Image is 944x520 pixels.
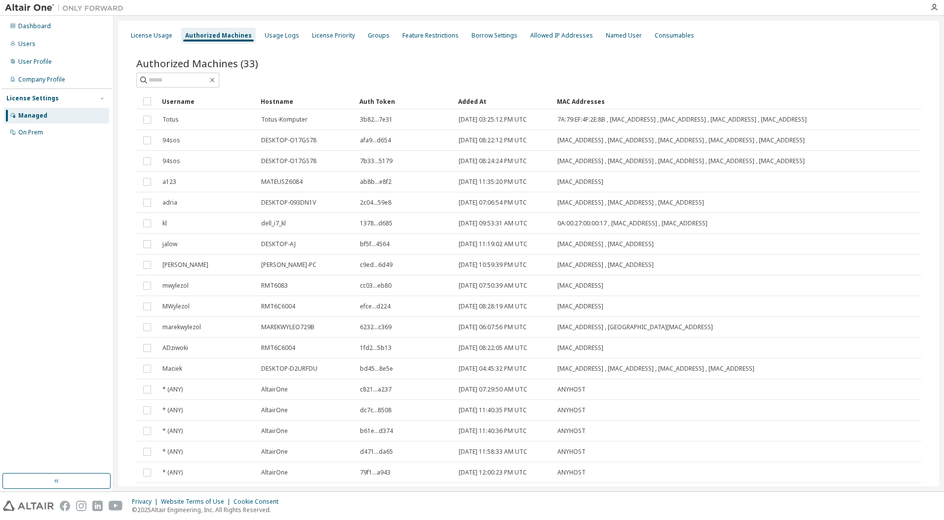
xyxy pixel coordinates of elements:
[459,344,527,352] span: [DATE] 08:22:05 AM UTC
[162,282,189,290] span: mwylezol
[459,219,527,227] span: [DATE] 09:53:31 AM UTC
[261,344,295,352] span: RMT6C6004
[162,240,177,248] span: jalow
[459,178,527,186] span: [DATE] 11:35:20 PM UTC
[360,323,392,331] span: 6232...c369
[161,498,234,506] div: Website Terms of Use
[459,282,527,290] span: [DATE] 07:50:39 AM UTC
[459,199,527,207] span: [DATE] 07:06:54 PM UTC
[18,129,43,136] div: On Prem
[162,406,183,414] span: * (ANY)
[261,303,295,310] span: RMT6C6004
[360,116,393,124] span: 3b82...7e31
[261,178,303,186] span: MATEUSZ6084
[18,22,51,30] div: Dashboard
[185,32,252,40] div: Authorized Machines
[459,386,527,393] span: [DATE] 07:29:50 AM UTC
[18,76,65,84] div: Company Profile
[557,178,603,186] span: [MAC_ADDRESS]
[557,282,603,290] span: [MAC_ADDRESS]
[557,344,603,352] span: [MAC_ADDRESS]
[261,136,316,144] span: DESKTOP-O17GS78
[557,406,586,414] span: ANYHOST
[459,116,527,124] span: [DATE] 03:25:12 PM UTC
[557,448,586,456] span: ANYHOST
[360,219,393,227] span: 1378...d685
[360,303,391,310] span: efce...d224
[557,199,704,207] span: [MAC_ADDRESS] , [MAC_ADDRESS] , [MAC_ADDRESS]
[131,32,172,40] div: License Usage
[360,386,392,393] span: c821...a237
[3,501,54,511] img: altair_logo.svg
[261,219,286,227] span: dell_i7_kl
[261,406,288,414] span: AltairOne
[459,261,527,269] span: [DATE] 10:59:39 PM UTC
[360,178,392,186] span: ab8b...e8f2
[234,498,284,506] div: Cookie Consent
[360,469,391,477] span: 79f1...a943
[76,501,86,511] img: instagram.svg
[261,282,288,290] span: RMT6083
[557,303,603,310] span: [MAC_ADDRESS]
[459,427,527,435] span: [DATE] 11:40:36 PM UTC
[557,157,805,165] span: [MAC_ADDRESS] , [MAC_ADDRESS] , [MAC_ADDRESS] , [MAC_ADDRESS] , [MAC_ADDRESS]
[162,219,167,227] span: kl
[162,303,190,310] span: MWylezol
[132,498,161,506] div: Privacy
[459,448,527,456] span: [DATE] 11:58:33 AM UTC
[459,303,527,310] span: [DATE] 08:28:19 AM UTC
[360,448,393,456] span: d471...da65
[360,344,392,352] span: 1fd2...5b13
[459,136,527,144] span: [DATE] 08:22:12 PM UTC
[606,32,642,40] div: Named User
[261,116,308,124] span: Totus-Komputer
[162,136,180,144] span: 94sos
[162,157,180,165] span: 94sos
[265,32,299,40] div: Usage Logs
[162,116,179,124] span: Totus
[557,219,708,227] span: 0A:00:27:00:00:17 , [MAC_ADDRESS] , [MAC_ADDRESS]
[459,157,527,165] span: [DATE] 08:24:24 PM UTC
[261,323,315,331] span: MAREKWYLEO729B
[261,240,296,248] span: DESKTOP-AJ
[162,261,208,269] span: [PERSON_NAME]
[132,506,284,514] p: © 2025 Altair Engineering, Inc. All Rights Reserved.
[655,32,694,40] div: Consumables
[360,406,392,414] span: dc7c...8508
[557,136,805,144] span: [MAC_ADDRESS] , [MAC_ADDRESS] , [MAC_ADDRESS] , [MAC_ADDRESS] , [MAC_ADDRESS]
[472,32,517,40] div: Borrow Settings
[136,56,258,70] span: Authorized Machines (33)
[162,427,183,435] span: * (ANY)
[459,240,527,248] span: [DATE] 11:19:02 AM UTC
[360,157,393,165] span: 7b33...5179
[261,93,352,109] div: Hostname
[162,448,183,456] span: * (ANY)
[557,93,813,109] div: MAC Addresses
[261,427,288,435] span: AltairOne
[557,427,586,435] span: ANYHOST
[360,282,392,290] span: cc03...eb80
[402,32,459,40] div: Feature Restrictions
[557,469,586,477] span: ANYHOST
[261,448,288,456] span: AltairOne
[557,240,654,248] span: [MAC_ADDRESS] , [MAC_ADDRESS]
[162,386,183,393] span: * (ANY)
[261,386,288,393] span: AltairOne
[360,427,393,435] span: b61e...d374
[360,365,393,373] span: bd45...8e5e
[162,199,177,207] span: adria
[261,157,316,165] span: DESKTOP-O17GS78
[18,58,52,66] div: User Profile
[6,94,59,102] div: License Settings
[459,469,527,477] span: [DATE] 12:00:23 PM UTC
[557,116,807,124] span: 7A:79:EF:4F:2E:8B , [MAC_ADDRESS] , [MAC_ADDRESS] , [MAC_ADDRESS] , [MAC_ADDRESS]
[360,240,390,248] span: bf5f...4564
[312,32,355,40] div: License Priority
[162,344,188,352] span: ADziwoki
[557,386,586,393] span: ANYHOST
[360,261,393,269] span: c9ed...6d49
[530,32,593,40] div: Allowed IP Addresses
[360,199,392,207] span: 2c04...59e8
[359,93,450,109] div: Auth Token
[18,40,36,48] div: Users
